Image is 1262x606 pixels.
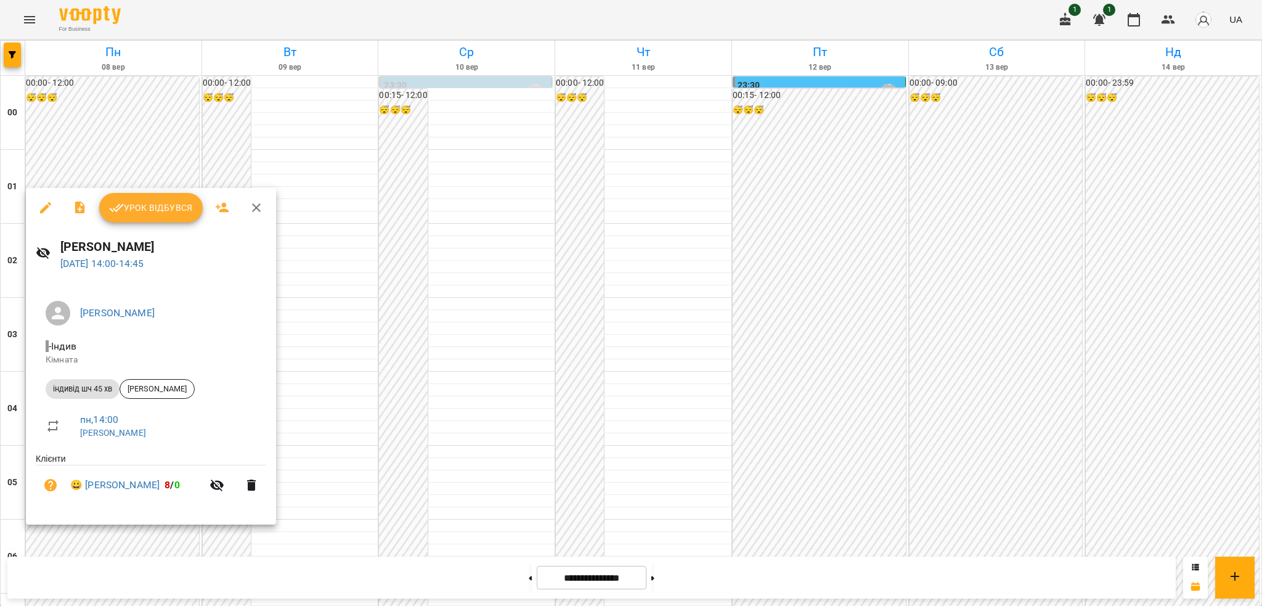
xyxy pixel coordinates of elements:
b: / [165,479,179,491]
span: 0 [174,479,180,491]
span: індивід шч 45 хв [46,383,120,395]
a: [PERSON_NAME] [80,307,155,319]
ul: Клієнти [36,452,266,510]
div: [PERSON_NAME] [120,379,195,399]
p: Кімната [46,354,256,366]
button: Візит ще не сплачено. Додати оплату? [36,470,65,500]
span: [PERSON_NAME] [120,383,194,395]
a: [PERSON_NAME] [80,428,146,438]
span: Урок відбувся [109,200,193,215]
span: 8 [165,479,170,491]
h6: [PERSON_NAME] [60,237,266,256]
span: - Індив [46,340,79,352]
a: [DATE] 14:00-14:45 [60,258,144,269]
button: Урок відбувся [99,193,203,223]
a: 😀 [PERSON_NAME] [70,478,160,493]
a: пн , 14:00 [80,414,118,425]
